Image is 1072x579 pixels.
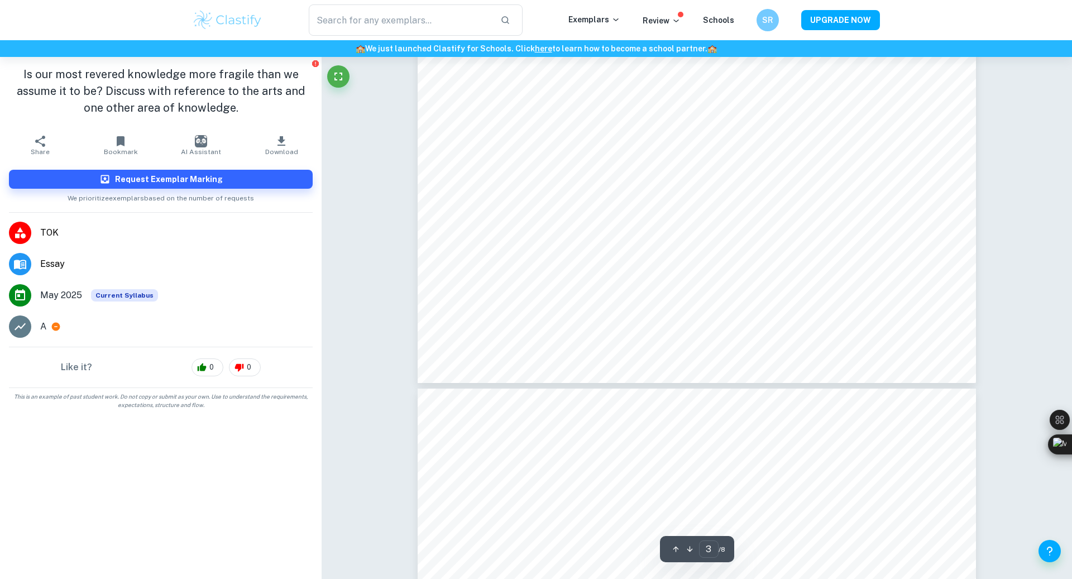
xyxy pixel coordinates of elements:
[31,148,50,156] span: Share
[311,59,319,68] button: Report issue
[241,362,257,373] span: 0
[195,135,207,147] img: AI Assistant
[757,9,779,31] button: SR
[40,320,46,333] p: A
[115,173,223,185] h6: Request Exemplar Marking
[91,289,158,302] div: This exemplar is based on the current syllabus. Feel free to refer to it for inspiration/ideas wh...
[719,544,725,554] span: / 8
[192,358,223,376] div: 0
[91,289,158,302] span: Current Syllabus
[40,289,82,302] span: May 2025
[181,148,221,156] span: AI Assistant
[568,13,620,26] p: Exemplars
[327,65,350,88] button: Fullscreen
[309,4,491,36] input: Search for any exemplars...
[192,9,263,31] img: Clastify logo
[4,393,317,409] span: This is an example of past student work. Do not copy or submit as your own. Use to understand the...
[9,170,313,189] button: Request Exemplar Marking
[703,16,734,25] a: Schools
[1038,540,1061,562] button: Help and Feedback
[9,66,313,116] h1: Is our most revered knowledge more fragile than we assume it to be? Discuss with reference to the...
[535,44,552,53] a: here
[68,189,254,203] span: We prioritize exemplars based on the number of requests
[2,42,1070,55] h6: We just launched Clastify for Schools. Click to learn how to become a school partner.
[356,44,365,53] span: 🏫
[241,130,322,161] button: Download
[762,14,774,26] h6: SR
[707,44,717,53] span: 🏫
[643,15,681,27] p: Review
[80,130,161,161] button: Bookmark
[801,10,880,30] button: UPGRADE NOW
[40,257,313,271] span: Essay
[265,148,298,156] span: Download
[203,362,220,373] span: 0
[104,148,138,156] span: Bookmark
[229,358,261,376] div: 0
[40,226,313,240] span: TOK
[61,361,92,374] h6: Like it?
[161,130,241,161] button: AI Assistant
